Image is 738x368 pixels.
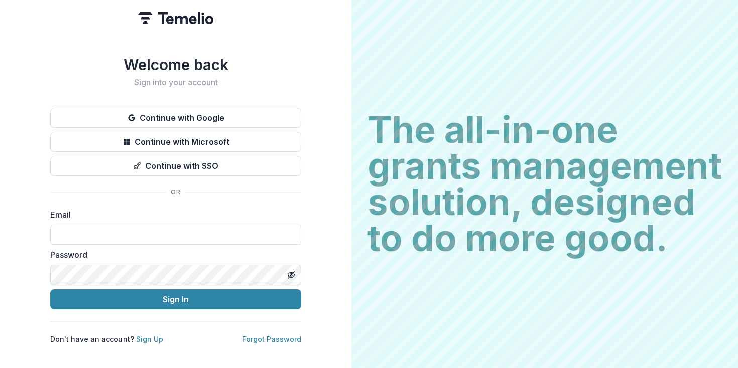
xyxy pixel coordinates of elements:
[50,78,301,87] h2: Sign into your account
[50,132,301,152] button: Continue with Microsoft
[50,249,295,261] label: Password
[50,56,301,74] h1: Welcome back
[138,12,213,24] img: Temelio
[50,289,301,309] button: Sign In
[136,335,163,343] a: Sign Up
[283,267,299,283] button: Toggle password visibility
[242,335,301,343] a: Forgot Password
[50,156,301,176] button: Continue with SSO
[50,209,295,221] label: Email
[50,108,301,128] button: Continue with Google
[50,334,163,344] p: Don't have an account?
